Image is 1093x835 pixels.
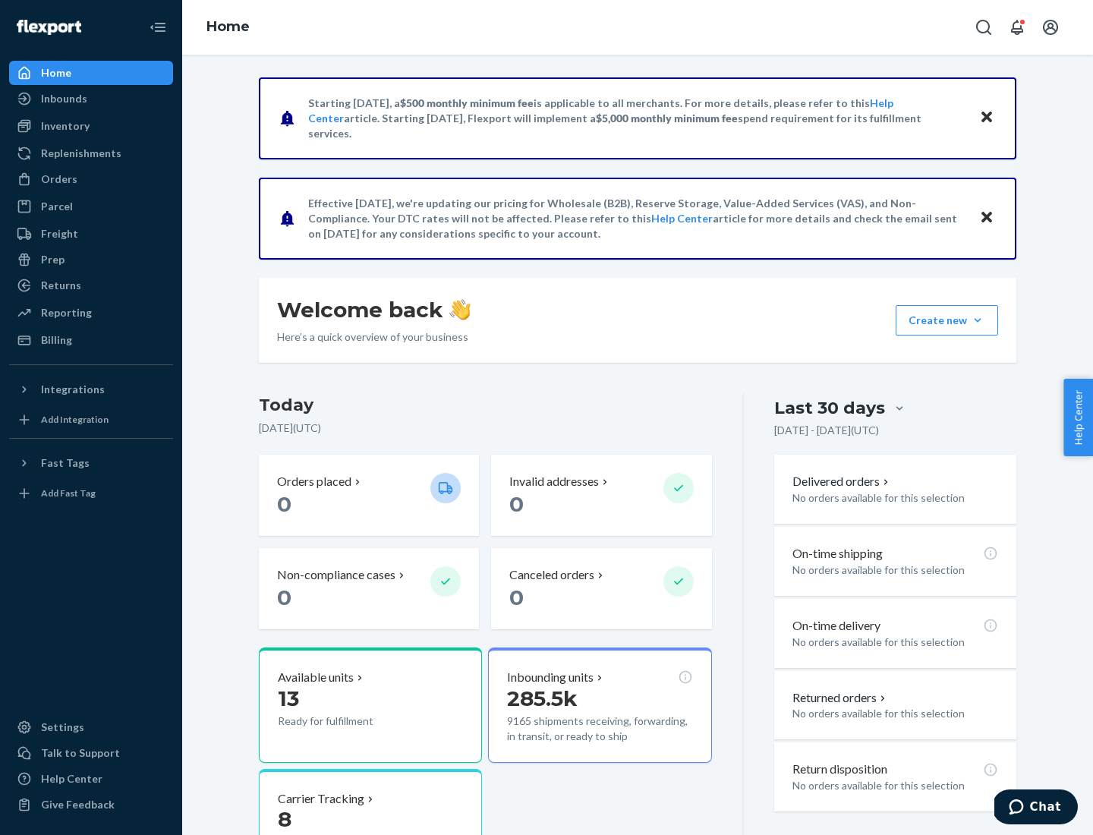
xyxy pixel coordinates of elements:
button: Open Search Box [969,12,999,43]
button: Help Center [1063,379,1093,456]
button: Integrations [9,377,173,402]
span: 0 [509,491,524,517]
a: Help Center [9,767,173,791]
a: Home [9,61,173,85]
div: Add Integration [41,413,109,426]
button: Open account menu [1035,12,1066,43]
div: Prep [41,252,65,267]
p: Non-compliance cases [277,566,395,584]
h1: Welcome back [277,296,471,323]
a: Help Center [651,212,713,225]
span: 13 [278,685,299,711]
a: Parcel [9,194,173,219]
button: Inbounding units285.5k9165 shipments receiving, forwarding, in transit, or ready to ship [488,648,711,763]
p: Starting [DATE], a is applicable to all merchants. For more details, please refer to this article... [308,96,965,141]
p: [DATE] ( UTC ) [259,421,712,436]
p: On-time delivery [792,617,880,635]
p: Available units [278,669,354,686]
a: Prep [9,247,173,272]
p: No orders available for this selection [792,490,998,506]
div: Give Feedback [41,797,115,812]
iframe: Opens a widget where you can chat to one of our agents [994,789,1078,827]
a: Settings [9,715,173,739]
a: Reporting [9,301,173,325]
div: Inventory [41,118,90,134]
p: [DATE] - [DATE] ( UTC ) [774,423,879,438]
a: Freight [9,222,173,246]
p: On-time shipping [792,545,883,562]
p: No orders available for this selection [792,706,998,721]
div: Parcel [41,199,73,214]
p: Invalid addresses [509,473,599,490]
button: Talk to Support [9,741,173,765]
p: Ready for fulfillment [278,714,418,729]
img: Flexport logo [17,20,81,35]
button: Non-compliance cases 0 [259,548,479,629]
button: Orders placed 0 [259,455,479,536]
p: 9165 shipments receiving, forwarding, in transit, or ready to ship [507,714,692,744]
div: Settings [41,720,84,735]
a: Home [206,18,250,35]
button: Delivered orders [792,473,892,490]
div: Integrations [41,382,105,397]
div: Orders [41,172,77,187]
div: Last 30 days [774,396,885,420]
div: Billing [41,332,72,348]
p: No orders available for this selection [792,635,998,650]
span: 0 [277,491,291,517]
p: No orders available for this selection [792,562,998,578]
p: Inbounding units [507,669,594,686]
a: Add Fast Tag [9,481,173,506]
div: Fast Tags [41,455,90,471]
span: 0 [277,584,291,610]
p: Effective [DATE], we're updating our pricing for Wholesale (B2B), Reserve Storage, Value-Added Se... [308,196,965,241]
p: Here’s a quick overview of your business [277,329,471,345]
div: Returns [41,278,81,293]
button: Close Navigation [143,12,173,43]
a: Add Integration [9,408,173,432]
a: Returns [9,273,173,298]
p: Carrier Tracking [278,790,364,808]
button: Give Feedback [9,792,173,817]
span: 8 [278,806,291,832]
div: Help Center [41,771,102,786]
a: Billing [9,328,173,352]
ol: breadcrumbs [194,5,262,49]
div: Reporting [41,305,92,320]
button: Returned orders [792,689,889,707]
span: $500 monthly minimum fee [400,96,534,109]
img: hand-wave emoji [449,299,471,320]
span: 285.5k [507,685,578,711]
p: No orders available for this selection [792,778,998,793]
div: Replenishments [41,146,121,161]
button: Available units13Ready for fulfillment [259,648,482,763]
a: Replenishments [9,141,173,165]
div: Talk to Support [41,745,120,761]
a: Orders [9,167,173,191]
p: Canceled orders [509,566,594,584]
div: Add Fast Tag [41,487,96,499]
p: Return disposition [792,761,887,778]
div: Freight [41,226,78,241]
button: Invalid addresses 0 [491,455,711,536]
a: Inventory [9,114,173,138]
div: Inbounds [41,91,87,106]
button: Close [977,107,997,129]
button: Create new [896,305,998,336]
h3: Today [259,393,712,417]
p: Orders placed [277,473,351,490]
button: Fast Tags [9,451,173,475]
span: 0 [509,584,524,610]
div: Home [41,65,71,80]
button: Canceled orders 0 [491,548,711,629]
a: Inbounds [9,87,173,111]
button: Close [977,207,997,229]
span: $5,000 monthly minimum fee [596,112,738,124]
button: Open notifications [1002,12,1032,43]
